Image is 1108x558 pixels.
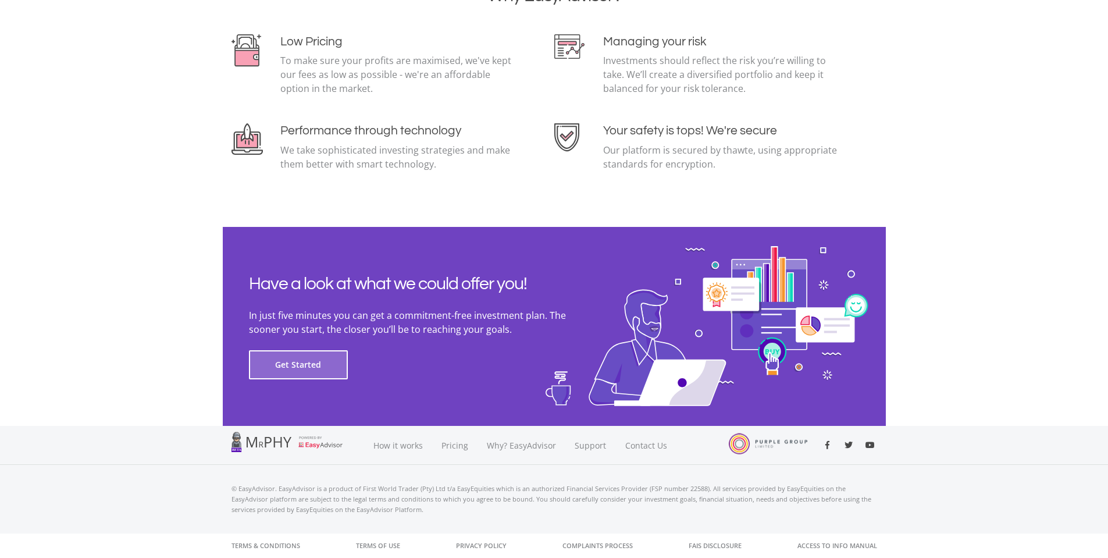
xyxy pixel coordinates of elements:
[280,123,517,138] h4: Performance through technology
[603,54,840,95] p: Investments should reflect the risk you’re willing to take. We’ll create a diversified portfolio ...
[249,350,348,379] button: Get Started
[249,273,598,294] h2: Have a look at what we could offer you!
[231,534,300,558] a: Terms & Conditions
[364,426,432,465] a: How it works
[356,534,400,558] a: Terms of Use
[478,426,565,465] a: Why? EasyAdvisor
[565,426,616,465] a: Support
[603,123,840,138] h4: Your safety is tops! We're secure
[562,534,633,558] a: Complaints Process
[603,143,840,171] p: Our platform is secured by thawte, using appropriate standards for encryption.
[797,534,877,558] a: Access to Info Manual
[280,54,517,95] p: To make sure your profits are maximised, we've kept our fees as low as possible - we're an afford...
[456,534,507,558] a: Privacy Policy
[231,484,877,515] p: © EasyAdvisor. EasyAdvisor is a product of First World Trader (Pty) Ltd t/a EasyEquities which is...
[249,308,598,336] p: In just five minutes you can get a commitment-free investment plan. The sooner you start, the clo...
[280,143,517,171] p: We take sophisticated investing strategies and make them better with smart technology.
[603,34,840,49] h4: Managing your risk
[689,534,742,558] a: FAIS Disclosure
[432,426,478,465] a: Pricing
[280,34,517,49] h4: Low Pricing
[616,426,678,465] a: Contact Us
